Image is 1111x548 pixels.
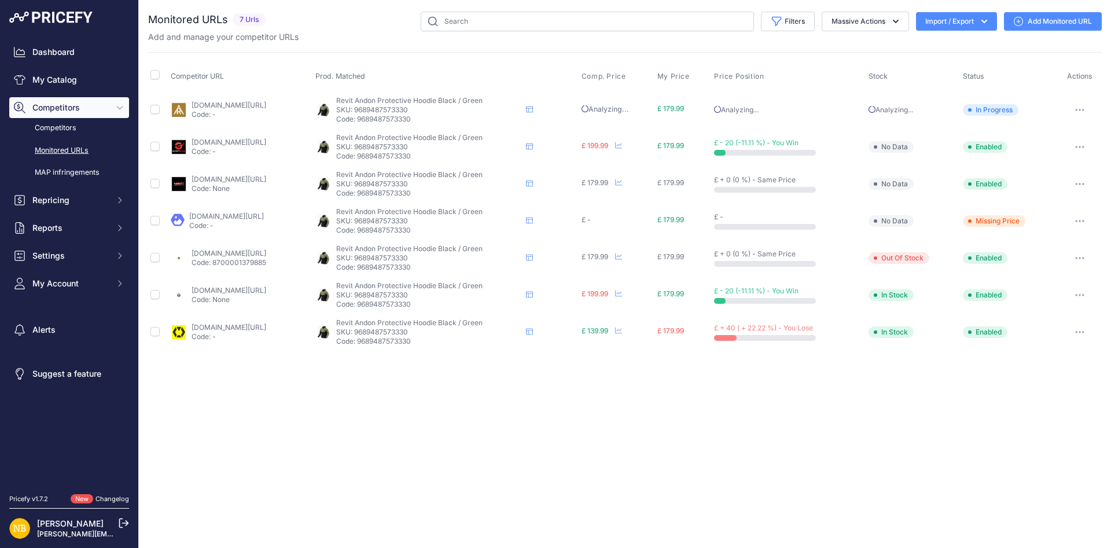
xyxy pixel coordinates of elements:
button: Settings [9,245,129,266]
span: Enabled [963,252,1007,264]
a: Monitored URLs [9,141,129,161]
span: No Data [869,215,914,227]
span: Revit Andon Protective Hoodie Black / Green [336,281,483,290]
span: £ 179.99 [657,215,684,224]
p: SKU: 9689487573330 [336,179,521,189]
span: £ 179.99 [657,141,684,150]
span: £ - 20 (-11.11 %) - You Win [714,286,799,295]
div: Pricefy v1.7.2 [9,494,48,504]
span: Out Of Stock [869,252,929,264]
span: Comp. Price [582,72,626,81]
span: £ + 0 (0 %) - Same Price [714,175,796,184]
button: Import / Export [916,12,997,31]
button: Filters [761,12,815,31]
span: Price Position [714,72,764,81]
p: Code: - [192,147,266,156]
a: Alerts [9,319,129,340]
span: Analyzing... [582,105,629,113]
div: £ - [714,212,864,222]
p: Code: 9689487573330 [336,189,521,198]
span: Status [963,72,984,80]
span: £ 139.99 [582,326,608,335]
span: £ - 20 (-11.11 %) - You Win [714,138,799,147]
p: Code: - [192,332,266,341]
p: Code: 9689487573330 [336,152,521,161]
span: £ + 0 (0 %) - Same Price [714,249,796,258]
span: Revit Andon Protective Hoodie Black / Green [336,207,483,216]
span: In Progress [963,104,1018,116]
p: Code: 8700001379885 [192,258,266,267]
span: Settings [32,250,108,262]
p: Code: 9689487573330 [336,226,521,235]
span: 7 Urls [233,13,266,27]
a: Competitors [9,118,129,138]
p: Code: - [189,221,264,230]
span: No Data [869,178,914,190]
a: Add Monitored URL [1004,12,1102,31]
nav: Sidebar [9,42,129,480]
a: Suggest a feature [9,363,129,384]
p: Code: - [192,110,266,119]
img: Pricefy Logo [9,12,93,23]
p: Code: None [192,295,266,304]
span: Enabled [963,141,1007,153]
h2: Monitored URLs [148,12,228,28]
a: [PERSON_NAME][EMAIL_ADDRESS][DOMAIN_NAME] [37,529,215,538]
span: My Price [657,72,690,81]
span: £ 179.99 [582,178,608,187]
span: £ 179.99 [657,326,684,335]
span: Actions [1067,72,1092,80]
span: Prod. Matched [315,72,365,80]
button: Reports [9,218,129,238]
button: Massive Actions [822,12,909,31]
span: Revit Andon Protective Hoodie Black / Green [336,244,483,253]
button: My Price [657,72,692,81]
input: Search [421,12,754,31]
span: New [71,494,93,504]
div: £ - [582,215,653,225]
span: Competitors [32,102,108,113]
span: In Stock [869,326,914,338]
span: Competitor URL [171,72,224,80]
a: [DOMAIN_NAME][URL] [192,249,266,258]
p: SKU: 9689487573330 [336,105,521,115]
span: £ + 40 ( + 22.22 %) - You Lose [714,323,813,332]
span: £ 179.99 [582,252,608,261]
button: Competitors [9,97,129,118]
span: Enabled [963,289,1007,301]
p: SKU: 9689487573330 [336,142,521,152]
p: SKU: 9689487573330 [336,328,521,337]
p: Code: 9689487573330 [336,115,521,124]
span: £ 179.99 [657,252,684,261]
a: [DOMAIN_NAME][URL] [192,175,266,183]
span: Missing Price [963,215,1025,227]
span: Revit Andon Protective Hoodie Black / Green [336,96,483,105]
span: Revit Andon Protective Hoodie Black / Green [336,318,483,327]
button: My Account [9,273,129,294]
span: In Stock [869,289,914,301]
span: Enabled [963,178,1007,190]
p: Code: 9689487573330 [336,300,521,309]
button: Comp. Price [582,72,628,81]
span: No Data [869,141,914,153]
p: SKU: 9689487573330 [336,253,521,263]
p: Code: 9689487573330 [336,337,521,346]
span: £ 199.99 [582,141,608,150]
span: Revit Andon Protective Hoodie Black / Green [336,133,483,142]
button: Price Position [714,72,766,81]
button: Repricing [9,190,129,211]
a: Changelog [95,495,129,503]
p: Add and manage your competitor URLs [148,31,299,43]
a: [DOMAIN_NAME][URL] [189,212,264,220]
p: Code: 9689487573330 [336,263,521,272]
span: Revit Andon Protective Hoodie Black / Green [336,170,483,179]
span: My Account [32,278,108,289]
a: My Catalog [9,69,129,90]
span: £ 179.99 [657,178,684,187]
p: Analyzing... [714,105,864,115]
span: £ 179.99 [657,104,684,113]
a: [DOMAIN_NAME][URL] [192,101,266,109]
a: [DOMAIN_NAME][URL] [192,286,266,295]
p: Code: None [192,184,266,193]
p: SKU: 9689487573330 [336,216,521,226]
